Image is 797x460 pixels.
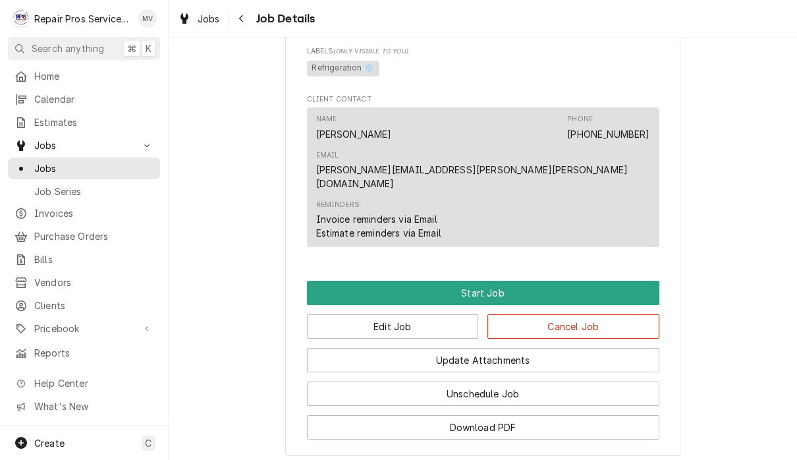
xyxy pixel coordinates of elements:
div: Email [316,150,339,161]
button: Unschedule Job [307,382,659,406]
a: Go to Pricebook [8,318,160,339]
a: Jobs [8,158,160,179]
div: R [12,9,30,28]
a: Clients [8,295,160,316]
div: Contact [307,107,659,247]
button: Navigate back [231,8,252,29]
span: Create [34,438,65,449]
a: Calendar [8,88,160,110]
span: Help Center [34,376,152,390]
button: Start Job [307,281,659,305]
span: Clients [34,299,153,312]
span: Client Contact [307,94,659,105]
button: Cancel Job [487,314,659,339]
span: K [146,42,151,55]
div: Button Group Row [307,339,659,372]
button: Update Attachments [307,348,659,372]
div: Phone [567,114,649,140]
a: Job Series [8,181,160,202]
span: Job Details [252,10,316,28]
div: Button Group Row [307,281,659,305]
span: Jobs [34,138,134,152]
span: Labels [307,46,659,57]
div: Client Contact [307,94,659,252]
a: [PHONE_NUMBER] [567,129,649,140]
a: Home [8,65,160,87]
span: Job Series [34,185,153,198]
div: Client Contact List [307,107,659,253]
div: MV [138,9,157,28]
div: Reminders [316,200,360,210]
span: Refrigeration ❄️ [307,61,379,76]
button: Edit Job [307,314,479,339]
button: Download PDF [307,415,659,440]
span: Invoices [34,206,153,220]
span: Pricebook [34,322,134,335]
div: Button Group Row [307,406,659,440]
span: Calendar [34,92,153,106]
span: Reports [34,346,153,360]
span: What's New [34,399,152,413]
span: Jobs [198,12,220,26]
div: Mindy Volker's Avatar [138,9,157,28]
div: Phone [567,114,593,125]
div: [PERSON_NAME] [316,127,392,141]
span: Vendors [34,275,153,289]
div: Button Group [307,281,659,440]
a: Jobs [173,8,225,30]
a: Bills [8,248,160,270]
a: Go to What's New [8,395,160,417]
span: Home [34,69,153,83]
div: [object Object] [307,46,659,78]
div: Reminders [316,200,441,240]
span: Estimates [34,115,153,129]
div: Repair Pros Services Inc [34,12,131,26]
div: Button Group Row [307,305,659,339]
a: [PERSON_NAME][EMAIL_ADDRESS][PERSON_NAME][PERSON_NAME][DOMAIN_NAME] [316,164,628,189]
div: Name [316,114,337,125]
a: Estimates [8,111,160,133]
a: Go to Help Center [8,372,160,394]
span: Jobs [34,161,153,175]
div: Estimate reminders via Email [316,226,441,240]
div: Invoice reminders via Email [316,212,437,226]
span: Bills [34,252,153,266]
a: Reports [8,342,160,364]
span: (Only Visible to You) [333,47,408,55]
span: ⌘ [127,42,136,55]
span: Purchase Orders [34,229,153,243]
a: Go to Jobs [8,134,160,156]
a: Vendors [8,272,160,293]
a: Purchase Orders [8,225,160,247]
div: Email [316,150,650,190]
button: Search anything⌘K [8,37,160,60]
a: Invoices [8,202,160,224]
div: Repair Pros Services Inc's Avatar [12,9,30,28]
span: Search anything [32,42,104,55]
span: C [145,436,151,450]
div: Name [316,114,392,140]
span: [object Object] [307,59,659,78]
div: Button Group Row [307,372,659,406]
